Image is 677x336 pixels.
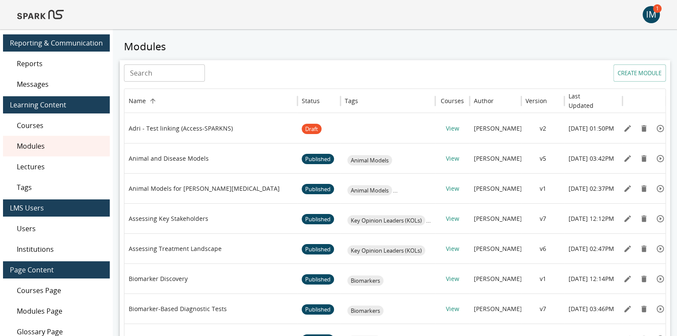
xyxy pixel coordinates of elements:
p: Assessing Treatment Landscape [129,244,222,253]
p: [DATE] 01:50PM [569,124,614,133]
svg: Preview [656,244,665,253]
p: [DATE] 12:12PM [569,214,614,223]
p: Biomarker-Based Diagnostic Tests [129,305,227,313]
div: v1 [521,173,564,203]
button: Preview [654,182,667,195]
div: Courses [441,97,464,105]
a: View [446,124,459,132]
svg: Remove [640,305,648,313]
div: LMS Users [3,199,110,217]
button: Edit [621,152,634,165]
button: Edit [621,122,634,135]
button: Preview [654,302,667,315]
p: [PERSON_NAME] [474,214,522,223]
svg: Edit [623,214,632,223]
p: [PERSON_NAME] [474,124,522,133]
a: View [446,244,459,253]
p: [DATE] 12:14PM [569,275,614,283]
div: Page Content [3,261,110,278]
div: Modules [3,136,110,156]
div: v1 [521,263,564,293]
button: Remove [637,272,650,285]
div: v5 [521,143,564,173]
span: Reporting & Communication [10,38,103,48]
span: Courses [17,120,103,131]
div: v7 [521,293,564,324]
div: IM [643,6,660,23]
div: v6 [521,233,564,263]
a: View [446,184,459,192]
p: [PERSON_NAME] [474,184,522,193]
svg: Preview [656,124,665,133]
span: Published [302,144,334,174]
span: Published [302,265,334,294]
div: v7 [521,203,564,233]
svg: Edit [623,275,632,283]
svg: Preview [656,305,665,313]
p: Biomarker Discovery [129,275,188,283]
button: Create module [613,64,666,82]
p: Assessing Key Stakeholders [129,214,208,223]
svg: Preview [656,154,665,163]
img: Logo of SPARK at Stanford [17,4,64,25]
div: Learning Content [3,96,110,113]
svg: Edit [623,184,632,193]
button: Remove [637,302,650,315]
svg: Edit [623,154,632,163]
span: Institutions [17,244,103,254]
button: Preview [654,272,667,285]
button: Remove [637,182,650,195]
button: Edit [621,272,634,285]
div: Author [474,97,494,105]
span: Published [302,174,334,204]
button: Preview [654,152,667,165]
span: 1 [653,4,662,13]
button: Remove [637,242,650,255]
div: Tags [345,97,358,105]
button: Edit [621,242,634,255]
svg: Preview [656,214,665,223]
svg: Remove [640,214,648,223]
div: v2 [521,113,564,143]
span: Users [17,223,103,234]
button: account of current user [643,6,660,23]
p: Animal Models for [PERSON_NAME][MEDICAL_DATA] [129,184,280,193]
div: Reports [3,53,110,74]
button: Preview [654,122,667,135]
div: Name [129,97,146,105]
button: Sort [548,95,560,107]
h6: Last Updated [569,92,605,110]
span: Reports [17,58,103,69]
button: Sort [359,95,371,107]
a: View [446,305,459,313]
span: Modules [17,141,103,151]
button: Sort [606,95,618,107]
button: Edit [621,212,634,225]
p: [PERSON_NAME] [474,305,522,313]
div: Messages [3,74,110,95]
div: Users [3,218,110,239]
span: Draft [302,114,321,144]
a: View [446,275,459,283]
svg: Preview [656,275,665,283]
svg: Remove [640,124,648,133]
div: Status [302,97,320,105]
p: [DATE] 02:47PM [569,244,614,253]
span: Published [302,295,334,324]
svg: Edit [623,305,632,313]
p: Animal and Disease Models [129,154,209,163]
button: Sort [321,95,333,107]
button: Sort [495,95,507,107]
button: Edit [621,182,634,195]
span: Published [302,205,334,234]
div: Tags [3,177,110,198]
span: LMS Users [10,203,103,213]
svg: Remove [640,244,648,253]
button: Remove [637,212,650,225]
p: [DATE] 02:37PM [569,184,614,193]
button: Remove [637,122,650,135]
h5: Modules [120,40,670,53]
button: Sort [147,95,159,107]
svg: Edit [623,244,632,253]
span: Page Content [10,265,103,275]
